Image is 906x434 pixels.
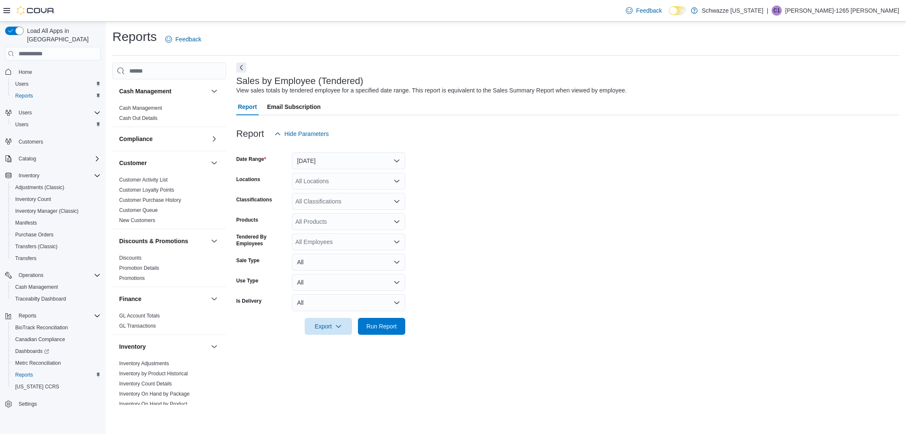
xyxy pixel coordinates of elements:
h3: Cash Management [119,87,172,95]
button: Transfers (Classic) [8,241,104,252]
h3: Customer [119,159,147,167]
button: [DATE] [292,152,405,169]
a: Transfers (Classic) [12,241,61,252]
a: Adjustments (Classic) [12,182,68,193]
button: Customer [209,158,219,168]
label: Products [236,217,258,223]
button: Canadian Compliance [8,334,104,345]
span: Dashboards [12,346,101,356]
span: Adjustments (Classic) [15,184,64,191]
a: Promotions [119,275,145,281]
button: Export [305,318,352,335]
button: Inventory [15,171,43,181]
button: Inventory Count [8,193,104,205]
p: | [767,5,768,16]
a: Users [12,79,32,89]
span: Reports [15,372,33,378]
label: Classifications [236,196,272,203]
h3: Compliance [119,135,153,143]
a: Inventory Count [12,194,55,204]
span: Inventory Count [12,194,101,204]
span: Discounts [119,255,142,261]
div: Discounts & Promotions [112,253,226,287]
span: Canadian Compliance [12,334,101,344]
span: Transfers [15,255,36,262]
span: Washington CCRS [12,382,101,392]
span: Catalog [19,155,36,162]
h3: Report [236,129,264,139]
nav: Complex example [5,62,101,432]
span: Inventory [15,171,101,181]
button: Inventory [119,342,207,351]
span: Transfers (Classic) [15,243,57,250]
span: New Customers [119,217,155,224]
span: Purchase Orders [12,230,101,240]
span: Users [15,121,28,128]
span: Inventory Adjustments [119,360,169,367]
a: Manifests [12,218,40,228]
a: Reports [12,370,36,380]
a: Inventory Adjustments [119,361,169,366]
button: Cash Management [209,86,219,96]
a: [US_STATE] CCRS [12,382,63,392]
a: Metrc Reconciliation [12,358,64,368]
span: Settings [15,399,101,409]
a: Customer Activity List [119,177,168,183]
span: Users [15,81,28,87]
button: Reports [8,90,104,102]
span: Dashboards [15,348,49,355]
h3: Finance [119,295,142,303]
span: Hide Parameters [284,130,329,138]
a: Transfers [12,253,40,263]
a: Customer Loyalty Points [119,187,174,193]
button: Open list of options [393,218,400,225]
a: Users [12,119,32,130]
span: Inventory Count Details [119,380,172,387]
span: Inventory Manager (Classic) [15,208,79,214]
span: Home [19,69,32,76]
button: Reports [8,369,104,381]
a: New Customers [119,217,155,223]
button: Discounts & Promotions [119,237,207,245]
a: Traceabilty Dashboard [12,294,69,304]
button: Operations [2,269,104,281]
button: Traceabilty Dashboard [8,293,104,305]
button: Reports [2,310,104,322]
span: Customers [19,138,43,145]
button: Cash Management [119,87,207,95]
a: Cash Management [119,105,162,111]
span: Transfers (Classic) [12,241,101,252]
a: Inventory by Product Historical [119,371,188,377]
a: GL Account Totals [119,313,160,319]
span: C1 [773,5,780,16]
span: Report [238,98,257,115]
span: Promotion Details [119,265,159,271]
input: Dark Mode [669,6,687,15]
button: Inventory Manager (Classic) [8,205,104,217]
button: Settings [2,398,104,410]
span: Feedback [175,35,201,43]
button: BioTrack Reconciliation [8,322,104,334]
button: Finance [119,295,207,303]
span: Manifests [15,220,37,226]
button: Hide Parameters [271,125,332,142]
button: Open list of options [393,198,400,205]
a: Inventory On Hand by Package [119,391,190,397]
span: Home [15,66,101,77]
a: Dashboards [8,345,104,357]
span: Run Report [366,322,397,331]
label: Use Type [236,277,258,284]
a: Feedback [622,2,665,19]
span: Inventory Count [15,196,51,203]
h3: Inventory [119,342,146,351]
span: Cash Management [12,282,101,292]
button: Operations [15,270,47,280]
button: Home [2,65,104,78]
a: Promotion Details [119,265,159,271]
a: GL Transactions [119,323,156,329]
